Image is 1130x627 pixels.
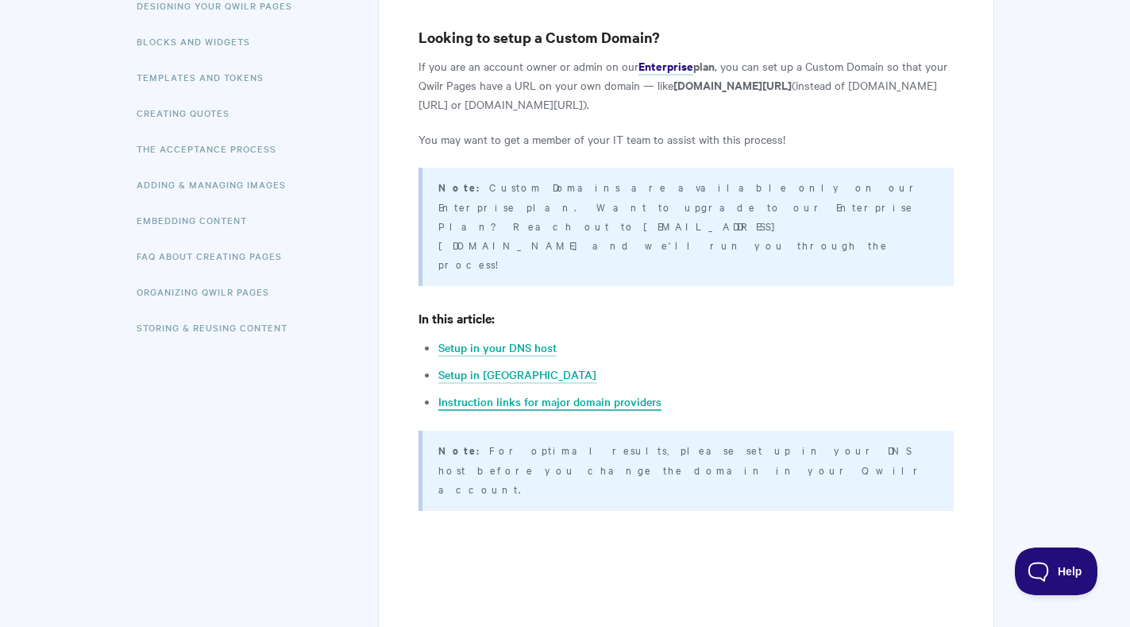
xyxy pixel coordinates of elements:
[418,309,495,327] strong: In this article:
[137,133,288,164] a: The Acceptance Process
[137,312,299,343] a: Storing & Reusing Content
[137,97,241,129] a: Creating Quotes
[438,180,489,195] strong: Note:
[137,25,262,57] a: Blocks and Widgets
[438,440,933,498] p: For optimal results, please set up in your DNS host before you change the domain in your Qwilr ac...
[438,177,933,273] p: Custom Domains are available only on our Enterprise plan. Want to upgrade to our Enterprise Plan?...
[137,61,276,93] a: Templates and Tokens
[418,56,953,114] p: If you are an account owner or admin on our , you can set up a Custom Domain so that your Qwilr P...
[693,57,715,74] strong: plan
[438,393,661,411] a: Instruction links for major domain providers
[438,366,596,384] a: Setup in [GEOGRAPHIC_DATA]
[137,204,259,236] a: Embedding Content
[137,168,298,200] a: Adding & Managing Images
[438,339,557,357] a: Setup in your DNS host
[673,76,792,93] strong: [DOMAIN_NAME][URL]
[418,26,953,48] h3: Looking to setup a Custom Domain?
[438,443,489,458] strong: Note:
[418,130,953,149] p: You may want to get a member of your IT team to assist with this process!
[137,276,281,308] a: Organizing Qwilr Pages
[1015,548,1098,595] iframe: Toggle Customer Support
[638,57,693,74] strong: Enterprise
[638,58,693,75] a: Enterprise
[137,240,294,272] a: FAQ About Creating Pages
